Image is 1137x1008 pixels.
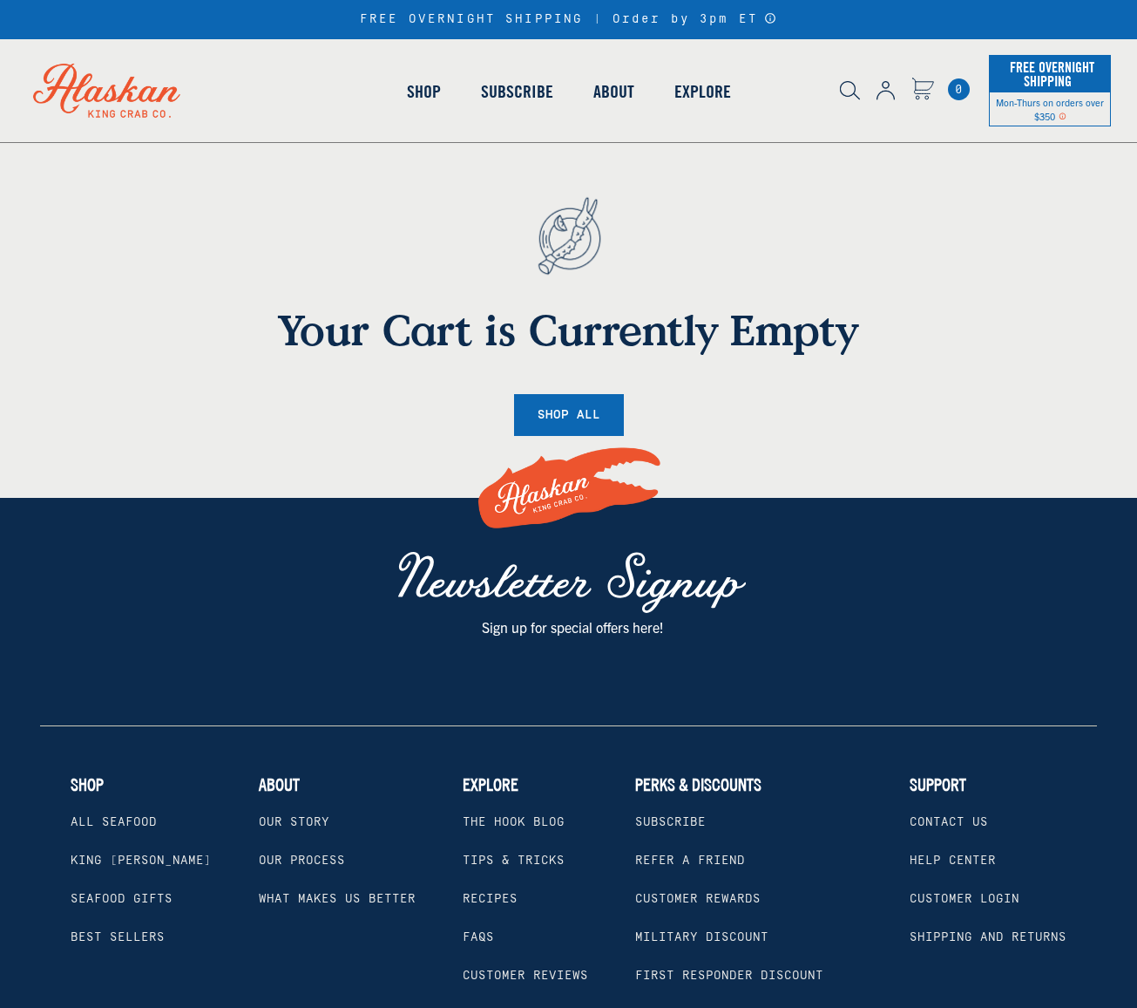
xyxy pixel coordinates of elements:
a: King [PERSON_NAME] [71,854,212,868]
img: empty cart - anchor [510,167,628,304]
a: The Hook Blog [463,815,565,829]
a: Our Story [259,815,329,829]
a: Subscribe [461,42,573,141]
a: What Makes Us Better [259,892,416,906]
p: About [259,774,300,795]
a: Help Center [910,854,996,868]
h1: Your Cart is Currently Empty [85,304,1052,355]
a: Customer Reviews [463,969,588,983]
a: Cart [911,78,934,103]
p: Perks & Discounts [635,774,761,795]
a: Recipes [463,892,518,906]
a: FAQs [463,930,494,944]
a: Subscribe [635,815,706,829]
span: 0 [948,78,970,100]
a: Our Process [259,854,345,868]
a: Customer Rewards [635,892,761,906]
span: Free Overnight Shipping [1005,54,1094,94]
a: Customer Login [910,892,1019,906]
span: Shipping Notice Icon [1059,110,1066,122]
a: Tips & Tricks [463,854,565,868]
p: Explore [463,774,518,795]
a: Contact Us [910,815,988,829]
a: Explore [654,42,751,141]
div: FREE OVERNIGHT SHIPPING | Order by 3pm ET [360,12,777,27]
img: Alaskan King Crab Co. logo [9,39,205,142]
p: Support [910,774,966,795]
a: Best Sellers [71,930,165,944]
a: Military Discount [635,930,768,944]
a: About [573,42,654,141]
p: Sign up for special offers here! [436,616,710,638]
a: Cart [948,78,970,100]
span: Mon-Thurs on orders over $350 [996,96,1104,122]
a: Shop All [514,394,624,437]
p: Shop [71,774,104,795]
img: search [840,81,860,100]
a: Shop [387,42,461,141]
img: Alaskan King Crab Co. Logo [473,427,665,550]
a: All Seafood [71,815,157,829]
a: Seafood Gifts [71,892,173,906]
img: account [876,81,895,100]
a: Shipping and Returns [910,930,1066,944]
a: First Responder Discount [635,969,823,983]
a: Refer a Friend [635,854,745,868]
a: Announcement Bar Modal [764,12,777,24]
